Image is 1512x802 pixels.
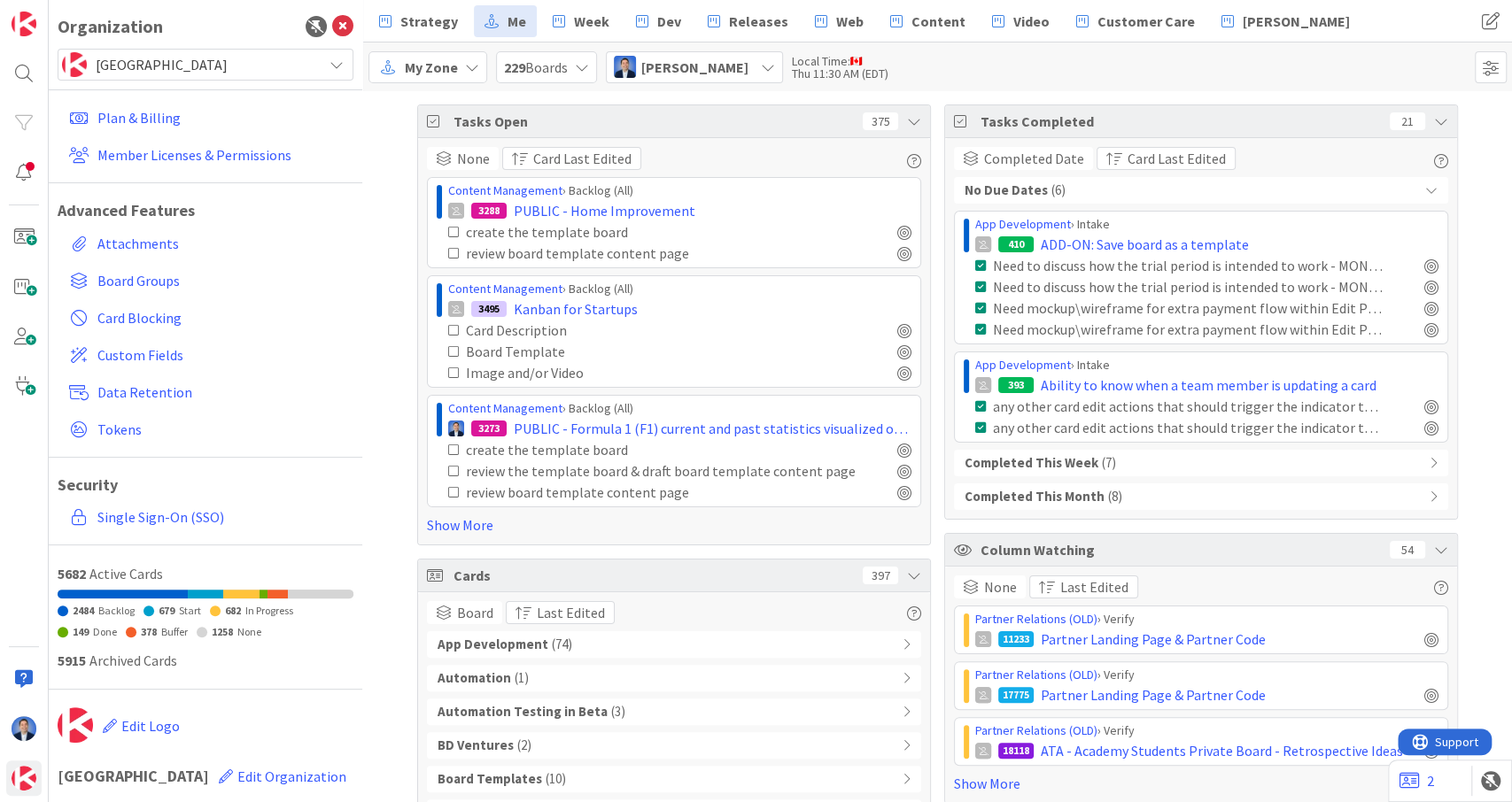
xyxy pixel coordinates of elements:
[614,56,636,78] img: DP
[1211,5,1361,37] a: [PERSON_NAME]
[975,721,1438,740] div: › Verify
[62,376,353,408] a: Data Retention
[179,604,201,617] span: Start
[863,567,898,584] div: 397
[965,453,1098,474] b: Completed This Week
[448,280,911,298] div: › Backlog (All)
[466,439,756,460] div: create the template board
[1066,5,1206,37] a: Customer Care
[1060,576,1128,598] span: Last Edited
[62,265,353,297] a: Board Groups
[1041,684,1266,706] span: Partner Landing Page & Partner Code
[448,420,464,436] img: DP
[729,11,788,32] span: Releases
[58,201,353,220] h1: Advanced Features
[993,417,1385,438] div: any other card edit actions that should trigger the indicator that someone is doing something on ...
[58,707,93,743] img: avatar
[1013,11,1050,32] span: Video
[1051,181,1066,201] span: ( 6 )
[37,3,81,24] span: Support
[438,769,542,790] b: Board Templates
[1041,740,1403,761] span: ATA - Academy Students Private Board - Retrospective Ideas
[97,307,346,328] span: Card Blocking
[1041,374,1376,396] span: Ability to know when a team member is updating a card
[245,604,293,617] span: In Progress
[62,501,353,533] a: Single Sign-On (SSO)
[225,604,241,617] span: 682
[438,702,608,722] b: Automation Testing in Beta
[457,148,490,169] span: None
[993,319,1385,340] div: Need mockup\wireframe for extra payment flow within Edit Plan
[438,736,514,756] b: BD Ventures
[237,625,261,638] span: None
[965,487,1105,507] b: Completed This Month
[1390,112,1425,130] div: 21
[466,341,724,362] div: Board Template
[981,5,1060,37] a: Video
[697,5,799,37] a: Releases
[975,357,1071,373] a: App Development
[517,736,531,756] span: ( 2 )
[58,13,163,40] div: Organization
[159,604,174,617] span: 679
[448,181,911,200] div: › Backlog (All)
[1390,541,1425,559] div: 54
[993,396,1385,417] div: any other card edit actions that should trigger the indicator that someone is doing something on ...
[448,399,911,418] div: › Backlog (All)
[62,339,353,371] a: Custom Fields
[466,320,725,341] div: Card Description
[911,11,965,32] span: Content
[438,635,548,655] b: App Development
[448,400,562,416] a: Content Management
[12,766,36,790] img: avatar
[981,539,1381,560] span: Column Watching
[12,12,36,36] img: Visit kanbanzone.com
[62,102,353,134] a: Plan & Billing
[552,635,572,655] span: ( 74 )
[97,419,346,440] span: Tokens
[975,610,1438,628] div: › Verify
[1108,487,1122,507] span: ( 8 )
[98,604,135,617] span: Backlog
[975,722,1097,738] a: Partner Relations (OLD)
[954,773,1448,794] a: Show More
[58,475,353,495] h1: Security
[457,602,493,623] span: Board
[62,139,353,171] a: Member Licenses & Permissions
[448,281,562,297] a: Content Management
[454,565,854,586] span: Cards
[58,565,86,582] span: 5682
[1029,575,1138,598] button: Last Edited
[438,668,511,689] b: Automation
[611,702,625,722] span: ( 3 )
[975,216,1071,232] a: App Development
[1128,148,1226,169] span: Card Last Edited
[792,55,888,67] div: Local Time:
[515,668,529,689] span: ( 1 )
[1041,234,1249,255] span: ADD-ON: Save board as a template
[97,382,346,403] span: Data Retention
[514,418,911,439] span: PUBLIC - Formula 1 (F1) current and past statistics visualized on a Kanban board
[474,5,537,37] a: Me
[466,243,786,264] div: review board template content page
[863,112,898,130] div: 375
[792,67,888,80] div: Thu 11:30 AM (EDT)
[58,652,86,669] span: 5915
[466,482,786,503] div: review board template content page
[12,716,36,741] img: DP
[97,270,346,291] span: Board Groups
[405,57,458,78] span: My Zone
[533,148,632,169] span: Card Last Edited
[58,758,353,795] h1: [GEOGRAPHIC_DATA]
[998,236,1034,252] div: 410
[212,625,233,638] span: 1258
[975,666,1438,684] div: › Verify
[502,147,641,170] button: Card Last Edited
[998,377,1034,393] div: 393
[1097,11,1195,32] span: Customer Care
[657,11,681,32] span: Dev
[504,58,525,76] b: 229
[1041,628,1266,650] span: Partner Landing Page & Partner Code
[998,631,1034,647] div: 11233
[975,611,1097,627] a: Partner Relations (OLD)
